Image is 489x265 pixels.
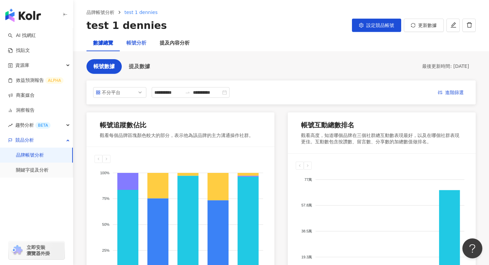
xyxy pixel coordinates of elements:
[11,245,24,256] img: chrome extension
[9,241,65,259] a: chrome extension立即安裝 瀏覽器外掛
[160,39,190,47] div: 提及內容分析
[16,152,44,159] a: 品牌帳號分析
[422,63,469,70] div: 最後更新時間: [DATE]
[102,248,109,252] tspan: 25%
[100,132,253,139] div: 觀看每個品牌區塊顏色較大的部分，表示他為該品牌的主力溝通操作社群。
[15,133,34,148] span: 競品分析
[462,238,482,258] iframe: Help Scout Beacon - Open
[15,58,29,73] span: 資源庫
[8,47,30,54] a: 找貼文
[301,132,462,145] div: 觀看高度，知道哪個品牌在三個社群總互動數表現最好，以及在哪個社群表現更佳。互動數包含按讚數、留言數、分享數的加總數值做排名。
[366,23,394,28] span: 設定競品帳號
[5,9,41,22] img: logo
[16,167,49,174] a: 關鍵字提及分析
[129,64,150,69] span: 提及數據
[432,87,469,98] button: 進階篩選
[352,19,401,32] button: 設定競品帳號
[8,77,64,84] a: 效益預測報告ALPHA
[8,32,36,39] a: searchAI 找網紅
[304,178,312,182] tspan: 77萬
[185,90,190,95] span: swap-right
[185,90,190,95] span: to
[100,120,146,130] div: 帳號追蹤數佔比
[102,197,109,201] tspan: 75%
[27,244,50,256] span: 立即安裝 瀏覽器外掛
[301,255,312,259] tspan: 19.3萬
[93,64,115,69] span: 帳號數據
[126,39,146,47] div: 帳號分析
[85,9,116,16] a: 品牌帳號分析
[122,59,157,74] button: 提及數據
[404,19,444,32] button: 更新數據
[301,203,312,207] tspan: 57.8萬
[301,229,312,233] tspan: 38.5萬
[86,19,167,33] div: test 1 dennies
[8,123,13,128] span: rise
[8,107,35,114] a: 洞察報告
[418,23,437,28] span: 更新數據
[102,222,109,226] tspan: 50%
[359,23,364,28] span: setting
[450,22,456,28] span: edit
[466,22,472,28] span: delete
[15,118,51,133] span: 趨勢分析
[124,10,158,15] span: test 1 dennies
[411,23,415,28] span: sync
[35,122,51,129] div: BETA
[86,59,122,74] button: 帳號數據
[8,92,35,99] a: 商案媒合
[93,39,113,47] div: 數據總覽
[301,120,354,130] div: 帳號互動總數排名
[102,87,123,97] div: 不分平台
[100,171,109,175] tspan: 100%
[445,87,464,98] span: 進階篩選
